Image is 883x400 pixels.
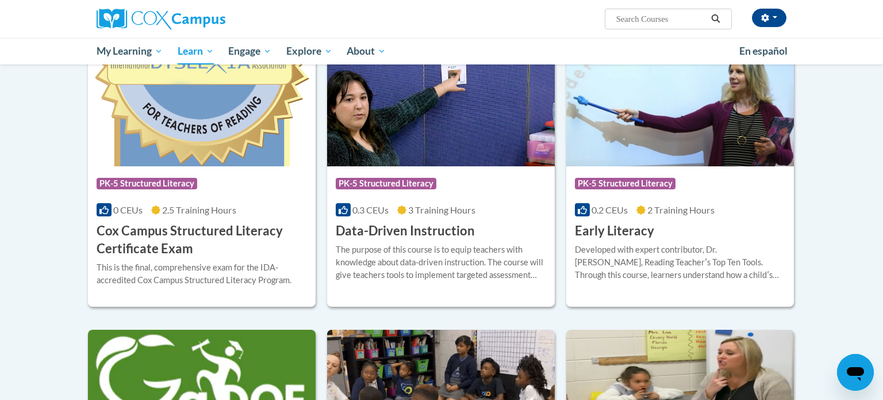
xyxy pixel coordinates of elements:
[228,44,271,58] span: Engage
[327,49,555,166] img: Course Logo
[178,44,214,58] span: Learn
[97,9,225,29] img: Cox Campus
[97,222,307,258] h3: Cox Campus Structured Literacy Certificate Exam
[97,261,307,287] div: This is the final, comprehensive exam for the IDA-accredited Cox Campus Structured Literacy Program.
[97,9,315,29] a: Cox Campus
[566,49,794,166] img: Course Logo
[97,178,197,189] span: PK-5 Structured Literacy
[707,12,724,26] button: Search
[327,49,555,307] a: Course LogoPK-5 Structured Literacy0.3 CEUs3 Training Hours Data-Driven InstructionThe purpose of...
[408,204,475,215] span: 3 Training Hours
[279,38,340,64] a: Explore
[352,204,389,215] span: 0.3 CEUs
[113,204,143,215] span: 0 CEUs
[88,49,316,166] img: Course Logo
[286,44,332,58] span: Explore
[336,222,475,240] h3: Data-Driven Instruction
[97,44,163,58] span: My Learning
[647,204,715,215] span: 2 Training Hours
[575,243,785,281] div: Developed with expert contributor, Dr. [PERSON_NAME], Reading Teacherʹs Top Ten Tools. Through th...
[89,38,170,64] a: My Learning
[739,45,788,57] span: En español
[162,204,236,215] span: 2.5 Training Hours
[575,222,654,240] h3: Early Literacy
[615,12,707,26] input: Search Courses
[336,243,546,281] div: The purpose of this course is to equip teachers with knowledge about data-driven instruction. The...
[336,178,436,189] span: PK-5 Structured Literacy
[347,44,386,58] span: About
[732,39,795,63] a: En español
[340,38,394,64] a: About
[221,38,279,64] a: Engage
[752,9,786,27] button: Account Settings
[170,38,221,64] a: Learn
[575,178,675,189] span: PK-5 Structured Literacy
[566,49,794,307] a: Course LogoPK-5 Structured Literacy0.2 CEUs2 Training Hours Early LiteracyDeveloped with expert c...
[592,204,628,215] span: 0.2 CEUs
[837,354,874,391] iframe: Button to launch messaging window
[79,38,804,64] div: Main menu
[88,49,316,307] a: Course LogoPK-5 Structured Literacy0 CEUs2.5 Training Hours Cox Campus Structured Literacy Certif...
